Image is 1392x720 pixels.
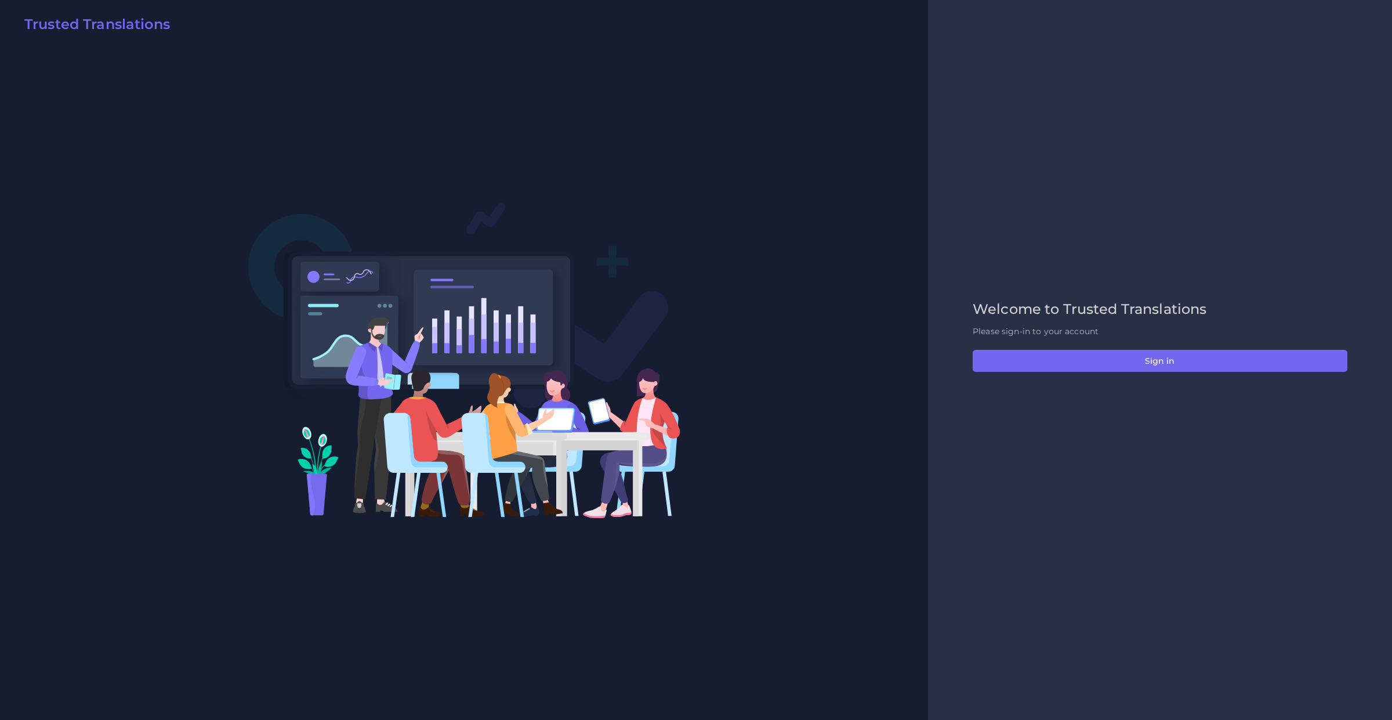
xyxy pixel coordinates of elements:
[248,201,681,519] img: Login V2
[973,301,1347,318] h2: Welcome to Trusted Translations
[973,350,1347,372] button: Sign in
[973,325,1347,338] p: Please sign-in to your account
[24,16,170,33] h2: Trusted Translations
[16,16,170,37] a: Trusted Translations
